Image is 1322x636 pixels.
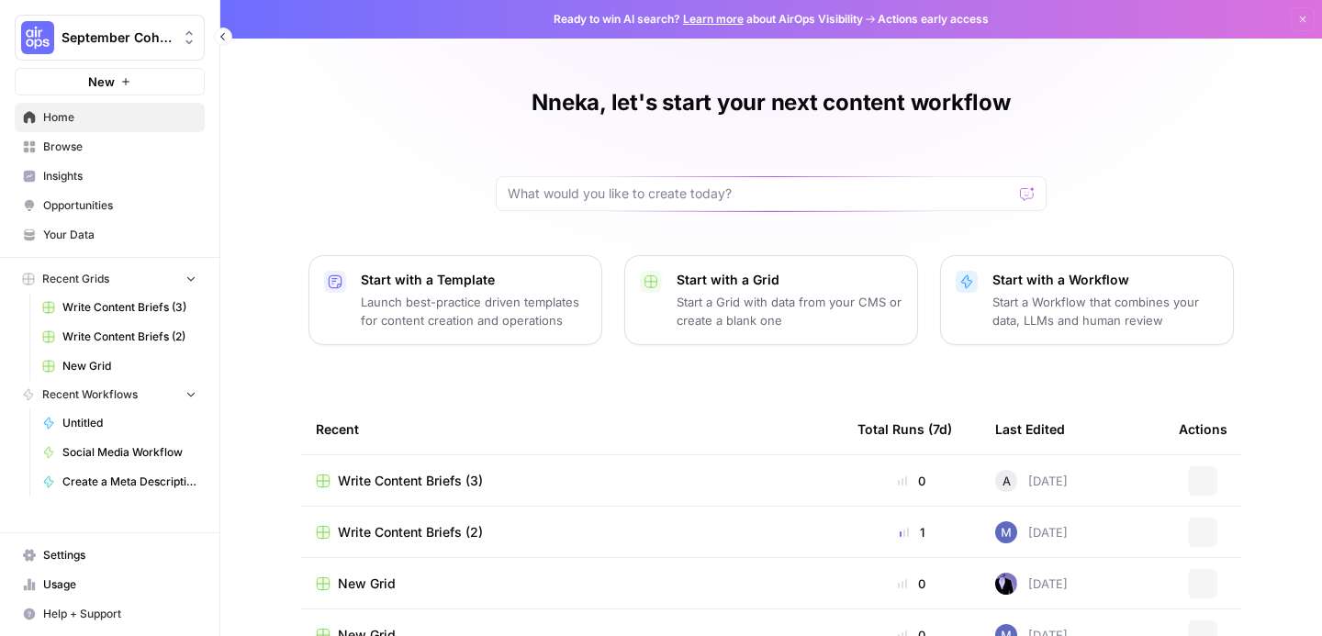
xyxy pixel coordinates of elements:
[15,15,205,61] button: Workspace: September Cohort
[43,547,196,563] span: Settings
[62,358,196,374] span: New Grid
[316,404,828,454] div: Recent
[995,470,1068,492] div: [DATE]
[995,573,1017,595] img: gx5re2im8333ev5sz1r7isrbl6e6
[15,68,205,95] button: New
[992,271,1218,289] p: Start with a Workflow
[15,570,205,599] a: Usage
[338,575,396,593] span: New Grid
[43,606,196,622] span: Help + Support
[34,467,205,497] a: Create a Meta Description (Do)
[43,576,196,593] span: Usage
[554,11,863,28] span: Ready to win AI search? about AirOps Visibility
[62,28,173,47] span: September Cohort
[308,255,602,345] button: Start with a TemplateLaunch best-practice driven templates for content creation and operations
[940,255,1234,345] button: Start with a WorkflowStart a Workflow that combines your data, LLMs and human review
[34,322,205,351] a: Write Content Briefs (2)
[995,404,1065,454] div: Last Edited
[62,444,196,461] span: Social Media Workflow
[15,132,205,162] a: Browse
[62,415,196,431] span: Untitled
[34,293,205,322] a: Write Content Briefs (3)
[15,265,205,293] button: Recent Grids
[878,11,989,28] span: Actions early access
[43,109,196,126] span: Home
[316,523,828,541] a: Write Content Briefs (2)
[1179,404,1227,454] div: Actions
[43,227,196,243] span: Your Data
[995,573,1068,595] div: [DATE]
[857,404,952,454] div: Total Runs (7d)
[62,474,196,490] span: Create a Meta Description (Do)
[857,575,966,593] div: 0
[43,197,196,214] span: Opportunities
[15,541,205,570] a: Settings
[62,299,196,316] span: Write Content Briefs (3)
[43,139,196,155] span: Browse
[34,438,205,467] a: Social Media Workflow
[15,191,205,220] a: Opportunities
[338,523,483,541] span: Write Content Briefs (2)
[338,472,483,490] span: Write Content Briefs (3)
[857,523,966,541] div: 1
[316,472,828,490] a: Write Content Briefs (3)
[677,293,902,329] p: Start a Grid with data from your CMS or create a blank one
[992,293,1218,329] p: Start a Workflow that combines your data, LLMs and human review
[995,521,1017,543] img: 44xpgdoek4aob46isox8esy7kcz3
[34,408,205,438] a: Untitled
[34,351,205,381] a: New Grid
[15,103,205,132] a: Home
[995,521,1068,543] div: [DATE]
[532,88,1010,117] h1: Nneka, let's start your next content workflow
[43,168,196,184] span: Insights
[857,472,966,490] div: 0
[62,329,196,345] span: Write Content Briefs (2)
[15,599,205,629] button: Help + Support
[21,21,54,54] img: September Cohort Logo
[15,381,205,408] button: Recent Workflows
[15,220,205,250] a: Your Data
[508,184,1013,203] input: What would you like to create today?
[15,162,205,191] a: Insights
[624,255,918,345] button: Start with a GridStart a Grid with data from your CMS or create a blank one
[42,386,138,403] span: Recent Workflows
[361,293,587,329] p: Launch best-practice driven templates for content creation and operations
[1003,472,1011,490] span: A
[677,271,902,289] p: Start with a Grid
[361,271,587,289] p: Start with a Template
[683,12,744,26] a: Learn more
[316,575,828,593] a: New Grid
[88,73,115,91] span: New
[42,271,109,287] span: Recent Grids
